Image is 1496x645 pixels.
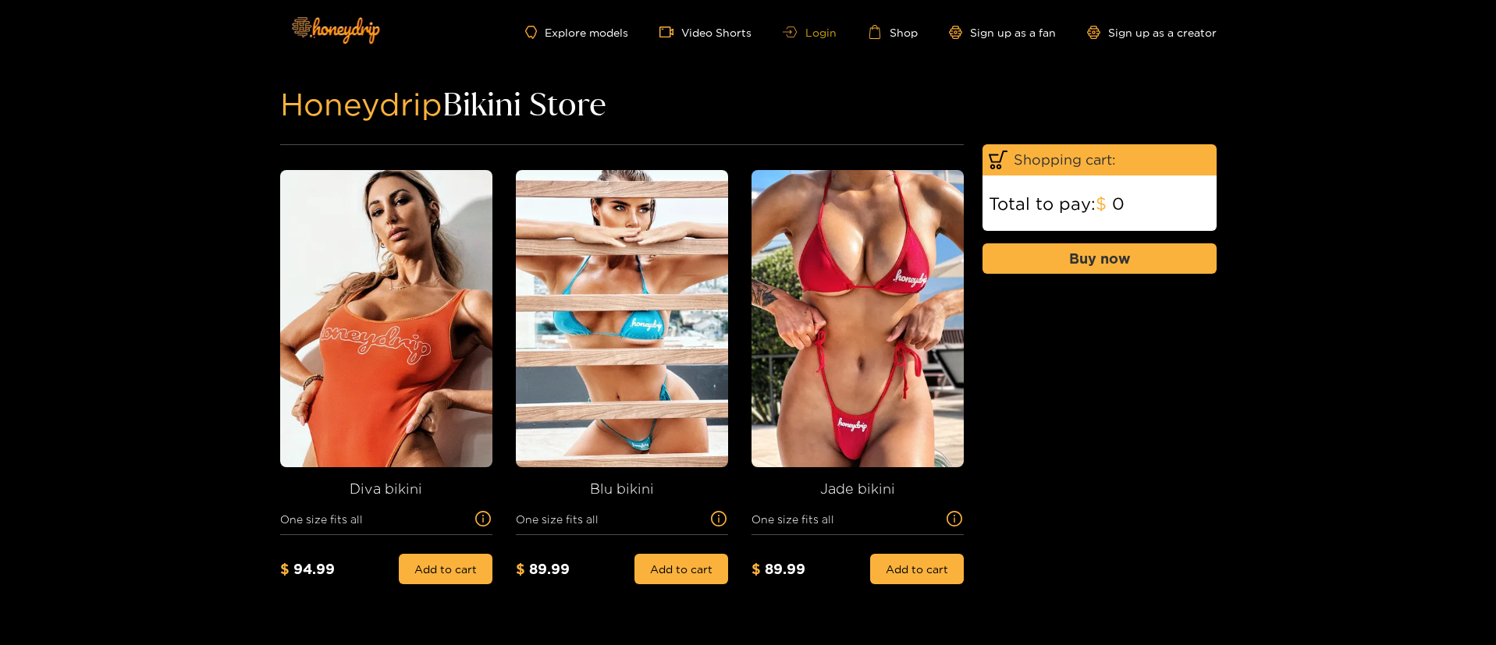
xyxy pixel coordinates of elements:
img: store [516,170,739,467]
h3: Diva bikini [280,480,492,498]
a: Explore models [525,26,628,39]
span: info-circle [474,511,492,526]
span: One size fits all [280,510,474,528]
span: info-circle [709,511,728,526]
span: $ [280,561,290,576]
button: Add to cart [870,554,964,584]
h3: Jade bikini [752,480,964,498]
span: $ [1096,193,1107,213]
a: Login [783,27,836,38]
span: info-circle [945,511,964,526]
a: Shop [868,25,918,39]
span: video-camera [659,25,681,39]
a: Sign up as a fan [949,26,1056,39]
span: One size fits all [516,510,709,528]
div: Total to pay: 0 [983,194,1217,212]
button: Add to cart [399,554,492,584]
div: 89.99 [752,560,845,578]
a: Video Shorts [659,25,752,39]
button: Add to cart [634,554,728,584]
span: $ [752,561,761,576]
span: Shopping cart: [1014,151,1210,169]
div: 89.99 [516,560,609,578]
span: Honeydrip [280,87,442,121]
span: $ [516,561,525,576]
img: store [752,170,975,467]
span: One size fits all [752,510,945,528]
h3: Blu bikini [516,480,728,498]
button: Buy now [983,243,1217,274]
a: Sign up as a creator [1087,26,1217,39]
h1: Bikini Store [280,95,1217,113]
img: store [280,170,503,467]
div: 94.99 [280,560,374,578]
